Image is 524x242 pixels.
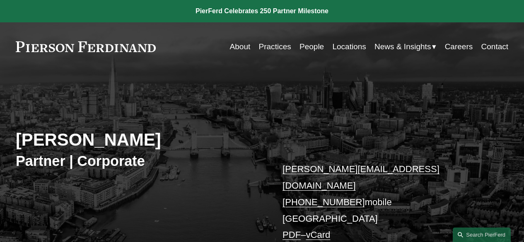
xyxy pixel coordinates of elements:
[230,39,251,55] a: About
[445,39,473,55] a: Careers
[259,39,291,55] a: Practices
[306,230,330,240] a: vCard
[283,230,301,240] a: PDF
[481,39,509,55] a: Contact
[283,164,439,191] a: [PERSON_NAME][EMAIL_ADDRESS][DOMAIN_NAME]
[16,129,262,151] h2: [PERSON_NAME]
[16,152,262,170] h3: Partner | Corporate
[453,228,511,242] a: Search this site
[299,39,324,55] a: People
[374,40,431,54] span: News & Insights
[332,39,366,55] a: Locations
[374,39,436,55] a: folder dropdown
[283,197,365,207] a: [PHONE_NUMBER]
